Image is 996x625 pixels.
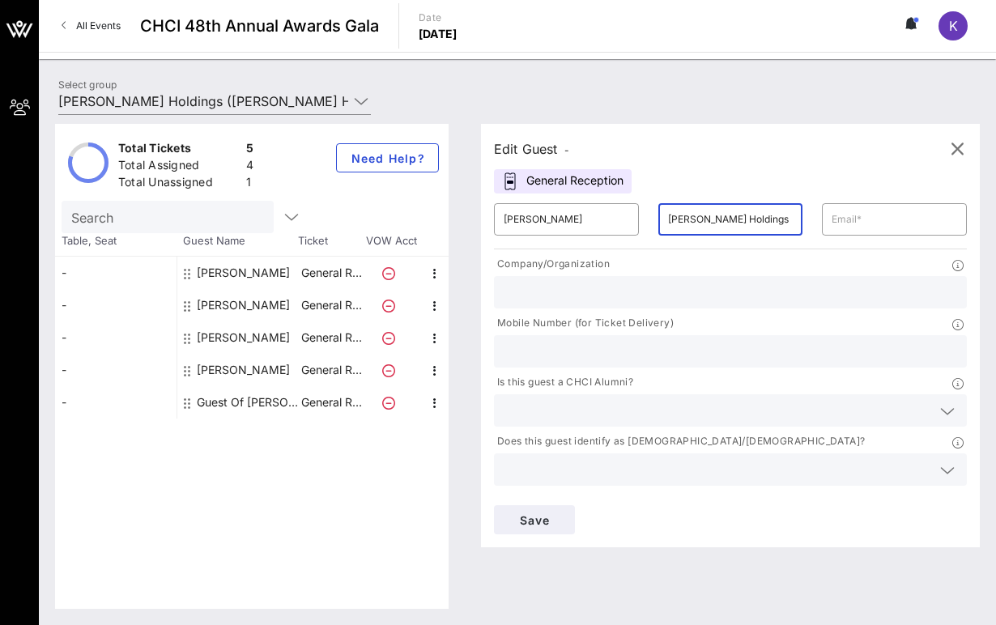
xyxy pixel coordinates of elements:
[494,433,865,450] p: Does this guest identify as [DEMOGRAPHIC_DATA]/[DEMOGRAPHIC_DATA]?
[336,143,439,172] button: Need Help?
[832,206,957,232] input: Email*
[494,138,569,160] div: Edit Guest
[58,79,117,91] label: Select group
[299,289,364,321] p: General R…
[939,11,968,40] div: K
[140,14,379,38] span: CHCI 48th Annual Awards Gala
[564,144,569,156] span: -
[494,374,633,391] p: Is this guest a CHCI Alumni?
[299,321,364,354] p: General R…
[494,256,610,273] p: Company/Organization
[504,206,629,232] input: First Name*
[197,386,299,419] div: Guest Of Nielsen Holdings
[494,505,575,534] button: Save
[55,321,177,354] div: -
[197,289,290,321] div: Don Lowery
[494,315,674,332] p: Mobile Number (for Ticket Delivery)
[197,257,290,289] div: Alondra Navarro
[246,174,253,194] div: 1
[299,354,364,386] p: General R…
[55,289,177,321] div: -
[299,386,364,419] p: General R…
[419,10,458,26] p: Date
[118,174,240,194] div: Total Unassigned
[118,140,240,160] div: Total Tickets
[494,169,632,193] div: General Reception
[363,233,419,249] span: VOW Acct
[55,233,177,249] span: Table, Seat
[668,206,794,232] input: Last Name*
[118,157,240,177] div: Total Assigned
[55,386,177,419] div: -
[55,257,177,289] div: -
[949,18,958,34] span: K
[246,157,253,177] div: 4
[350,151,425,165] span: Need Help?
[76,19,121,32] span: All Events
[507,513,562,527] span: Save
[52,13,130,39] a: All Events
[177,233,298,249] span: Guest Name
[298,233,363,249] span: Ticket
[197,354,290,386] div: Kenny LaSalle
[299,257,364,289] p: General R…
[494,492,594,509] p: Dietary Restrictions
[419,26,458,42] p: [DATE]
[55,354,177,386] div: -
[246,140,253,160] div: 5
[197,321,290,354] div: Joseph Fortson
